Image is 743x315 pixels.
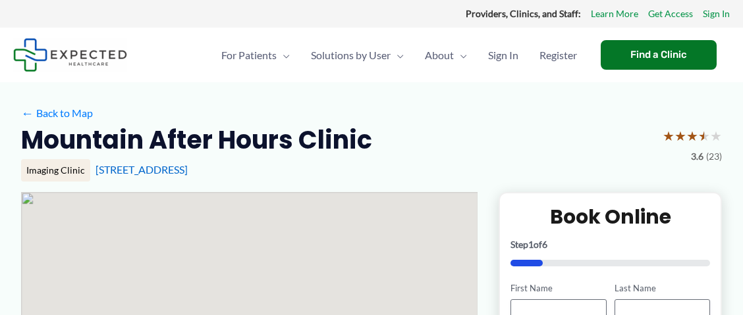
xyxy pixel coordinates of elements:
[277,32,290,78] span: Menu Toggle
[414,32,478,78] a: AboutMenu Toggle
[391,32,404,78] span: Menu Toggle
[539,32,577,78] span: Register
[488,32,518,78] span: Sign In
[591,5,638,22] a: Learn More
[510,204,710,230] h2: Book Online
[691,148,703,165] span: 3.6
[710,124,722,148] span: ★
[96,163,188,176] a: [STREET_ADDRESS]
[648,5,693,22] a: Get Access
[211,32,300,78] a: For PatientsMenu Toggle
[425,32,454,78] span: About
[454,32,467,78] span: Menu Toggle
[221,32,277,78] span: For Patients
[21,124,372,156] h2: Mountain After Hours Clinic
[706,148,722,165] span: (23)
[674,124,686,148] span: ★
[21,159,90,182] div: Imaging Clinic
[13,38,127,72] img: Expected Healthcare Logo - side, dark font, small
[703,5,730,22] a: Sign In
[466,8,581,19] strong: Providers, Clinics, and Staff:
[478,32,529,78] a: Sign In
[211,32,588,78] nav: Primary Site Navigation
[311,32,391,78] span: Solutions by User
[300,32,414,78] a: Solutions by UserMenu Toggle
[21,107,34,119] span: ←
[601,40,717,70] a: Find a Clinic
[529,32,588,78] a: Register
[510,282,606,295] label: First Name
[21,103,93,123] a: ←Back to Map
[686,124,698,148] span: ★
[663,124,674,148] span: ★
[698,124,710,148] span: ★
[615,282,710,295] label: Last Name
[528,239,534,250] span: 1
[542,239,547,250] span: 6
[510,240,710,249] p: Step of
